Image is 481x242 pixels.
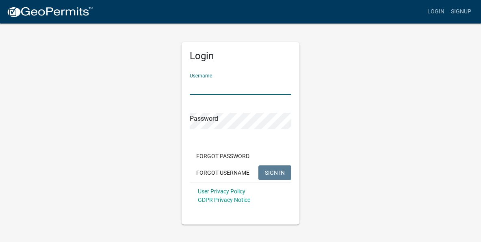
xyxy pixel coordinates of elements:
[258,165,291,180] button: SIGN IN
[190,149,256,163] button: Forgot Password
[198,188,245,195] a: User Privacy Policy
[424,4,448,19] a: Login
[448,4,474,19] a: Signup
[190,50,291,62] h5: Login
[198,197,250,203] a: GDPR Privacy Notice
[265,169,285,176] span: SIGN IN
[190,165,256,180] button: Forgot Username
